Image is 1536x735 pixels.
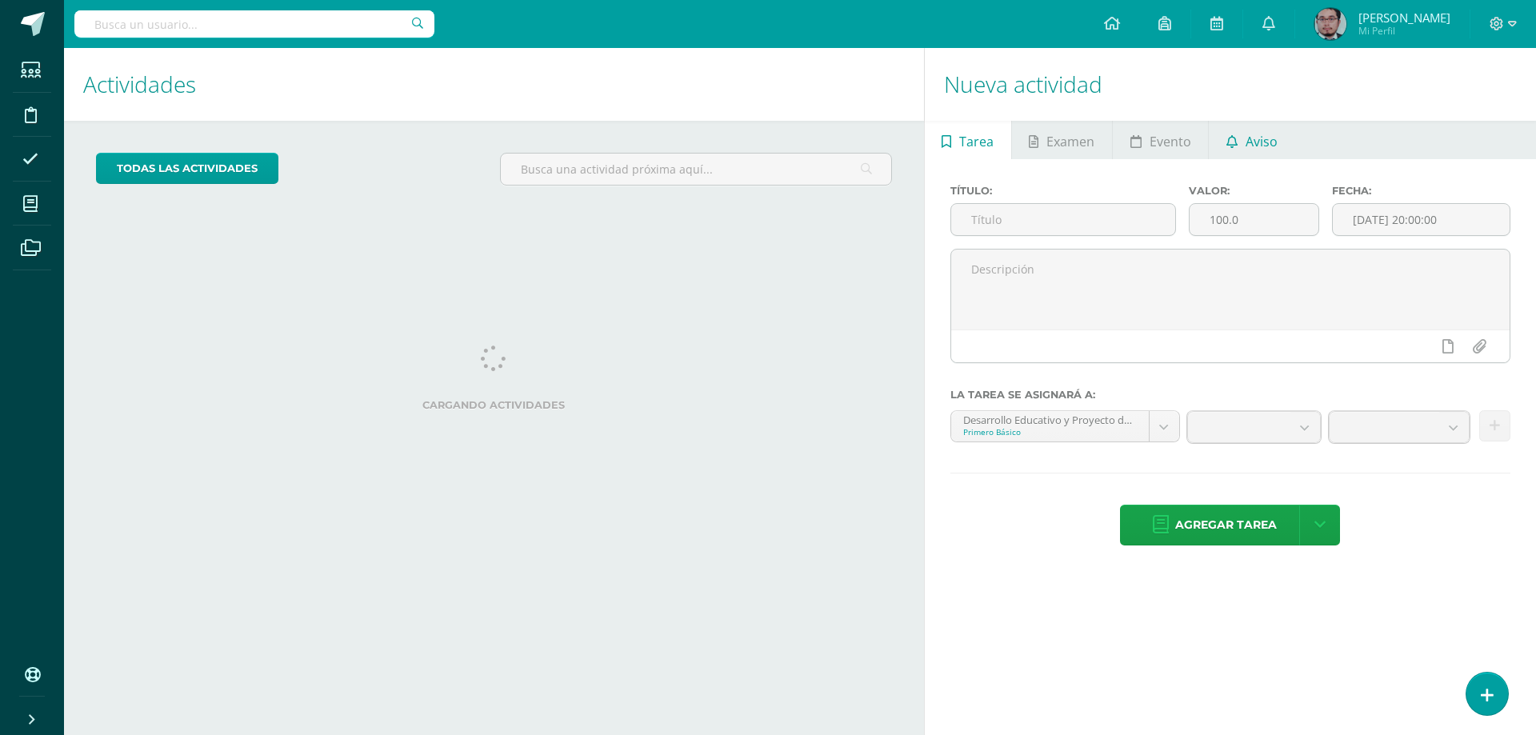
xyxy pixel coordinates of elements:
input: Puntos máximos [1190,204,1318,235]
span: Examen [1046,122,1094,161]
h1: Nueva actividad [944,48,1517,121]
div: Desarrollo Educativo y Proyecto de Vida 'D' [963,411,1137,426]
h1: Actividades [83,48,905,121]
div: Primero Básico [963,426,1137,437]
a: Tarea [925,121,1011,159]
input: Busca un usuario... [74,10,434,38]
a: Desarrollo Educativo y Proyecto de Vida 'D'Primero Básico [951,411,1179,441]
label: Cargando actividades [96,399,892,411]
img: c79a8ee83a32926c67f9bb364e6b58c4.png [1314,8,1346,40]
input: Busca una actividad próxima aquí... [501,154,890,185]
input: Fecha de entrega [1333,204,1510,235]
span: Mi Perfil [1358,24,1450,38]
span: Tarea [959,122,994,161]
label: Título: [950,185,1176,197]
a: todas las Actividades [96,153,278,184]
a: Aviso [1209,121,1294,159]
span: [PERSON_NAME] [1358,10,1450,26]
label: La tarea se asignará a: [950,389,1510,401]
label: Fecha: [1332,185,1510,197]
a: Examen [1012,121,1112,159]
a: Evento [1113,121,1208,159]
input: Título [951,204,1175,235]
span: Aviso [1246,122,1278,161]
label: Valor: [1189,185,1319,197]
span: Evento [1150,122,1191,161]
span: Agregar tarea [1175,505,1277,545]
